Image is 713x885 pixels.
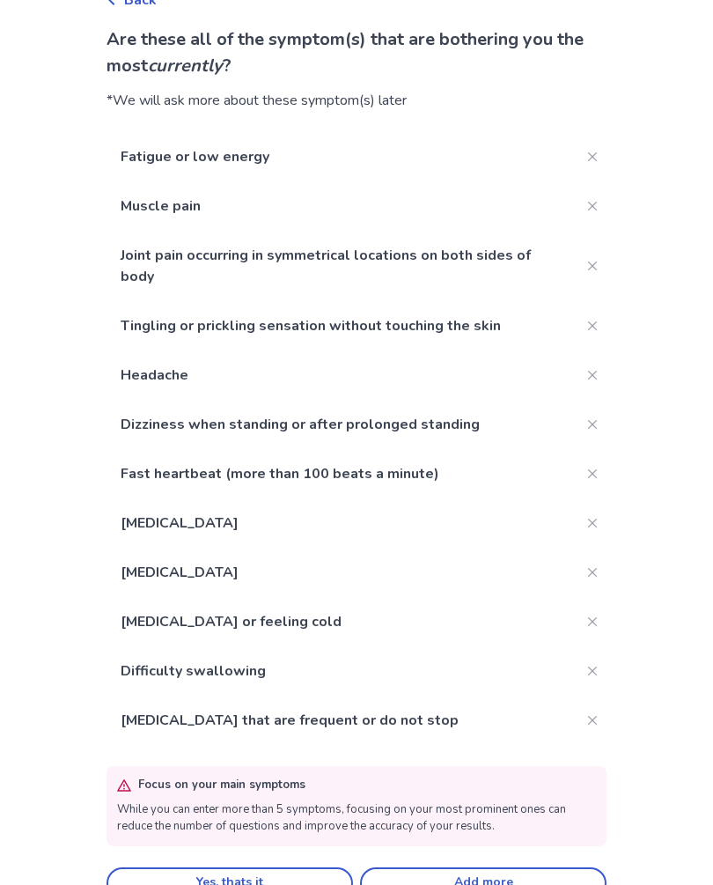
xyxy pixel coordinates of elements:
p: Fast heartbeat (more than 100 beats a minute) [107,450,578,499]
button: Close [578,559,606,587]
p: Difficulty swallowing [107,647,578,697]
p: While you can enter more than 5 symptoms, focusing on your most prominent ones can reduce the num... [117,802,596,837]
p: [MEDICAL_DATA] or feeling cold [107,598,578,647]
button: Close [578,658,606,686]
button: Close [578,253,606,281]
p: Focus on your main symptoms [138,778,305,795]
button: Close [578,313,606,341]
button: Close [578,608,606,637]
p: Muscle pain [107,182,578,232]
p: Joint pain occurring in symmetrical locations on both sides of body [107,232,578,302]
button: Close [578,510,606,538]
button: Close [578,707,606,735]
p: Dizziness when standing or after prolonged standing [107,401,578,450]
p: Headache [107,351,578,401]
button: Close [578,461,606,489]
p: [MEDICAL_DATA] [107,549,578,598]
i: currently [148,55,223,78]
p: Tingling or prickling sensation without touching the skin [107,302,578,351]
button: Close [578,193,606,221]
p: Are these all of the symptom(s) that are bothering you the most ? [107,27,606,80]
p: [MEDICAL_DATA] that are frequent or do not stop [107,697,578,746]
p: Fatigue or low energy [107,133,578,182]
button: Close [578,144,606,172]
button: Close [578,362,606,390]
button: Close [578,411,606,439]
p: [MEDICAL_DATA] [107,499,578,549]
div: *We will ask more about these symptom(s) later [107,91,606,112]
